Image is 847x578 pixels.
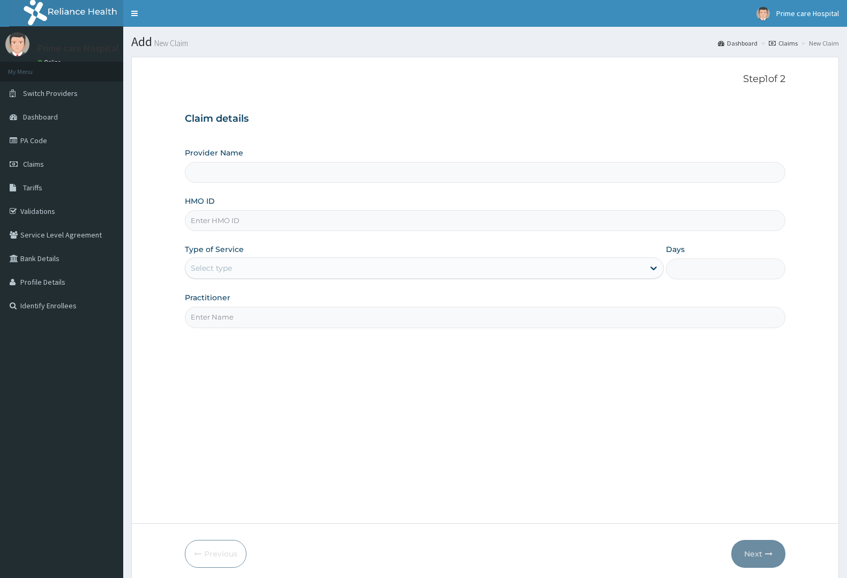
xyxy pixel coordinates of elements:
[5,32,29,56] img: User Image
[191,263,232,273] div: Select type
[185,540,246,568] button: Previous
[185,196,215,206] label: HMO ID
[185,113,785,125] h3: Claim details
[23,183,42,192] span: Tariffs
[666,244,685,255] label: Days
[23,88,78,98] span: Switch Providers
[38,43,119,53] p: Prime care Hospital
[185,307,785,328] input: Enter Name
[731,540,785,568] button: Next
[23,159,44,169] span: Claims
[23,112,58,122] span: Dashboard
[756,7,770,20] img: User Image
[185,210,785,231] input: Enter HMO ID
[185,73,785,85] p: Step 1 of 2
[769,39,798,48] a: Claims
[185,292,230,303] label: Practitioner
[131,35,839,49] h1: Add
[38,58,63,66] a: Online
[799,39,839,48] li: New Claim
[185,244,244,255] label: Type of Service
[185,147,243,158] label: Provider Name
[152,39,188,47] small: New Claim
[718,39,758,48] a: Dashboard
[776,9,839,18] span: Prime care Hospital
